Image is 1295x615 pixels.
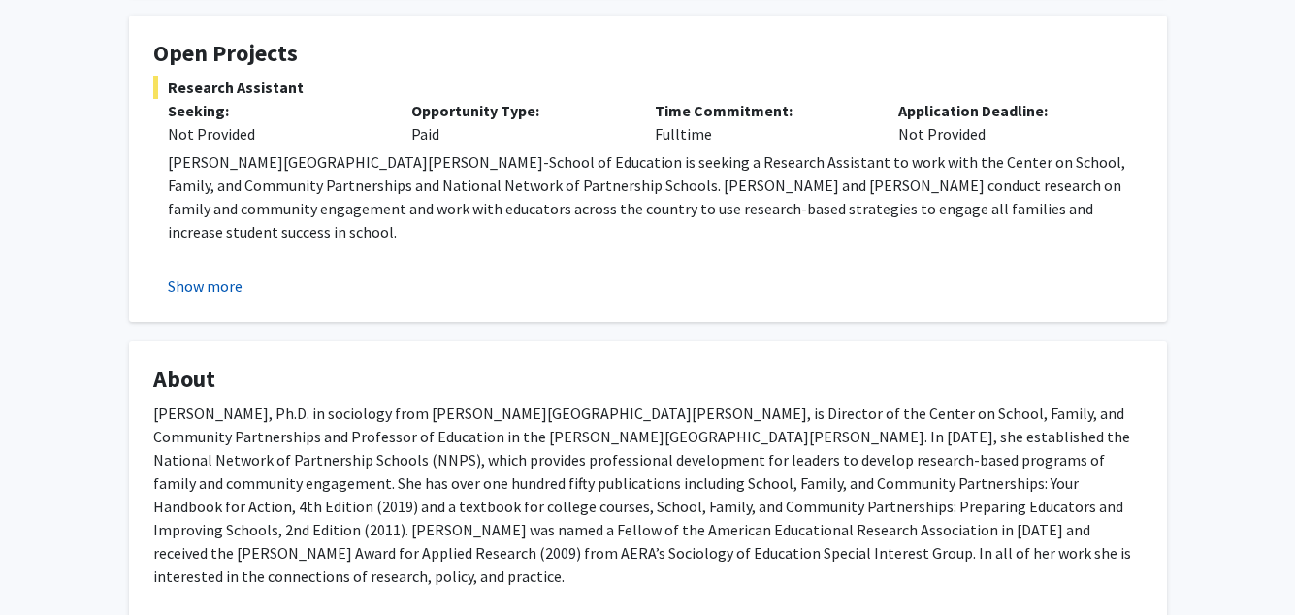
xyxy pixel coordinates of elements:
div: Not Provided [884,99,1127,146]
span: Research Assistant [153,76,1143,99]
p: Time Commitment: [655,99,869,122]
div: Paid [397,99,640,146]
p: [PERSON_NAME][GEOGRAPHIC_DATA][PERSON_NAME]-School of Education is seeking a Research Assistant t... [168,150,1143,243]
p: Application Deadline: [898,99,1113,122]
div: Fulltime [640,99,884,146]
p: [PERSON_NAME], Ph.D. in sociology from [PERSON_NAME][GEOGRAPHIC_DATA][PERSON_NAME], is Director o... [153,402,1143,588]
button: Show more [168,275,243,298]
div: Not Provided [168,122,382,146]
p: Opportunity Type: [411,99,626,122]
iframe: Chat [15,528,82,600]
h4: Open Projects [153,40,1143,68]
h4: About [153,366,1143,394]
p: Seeking: [168,99,382,122]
